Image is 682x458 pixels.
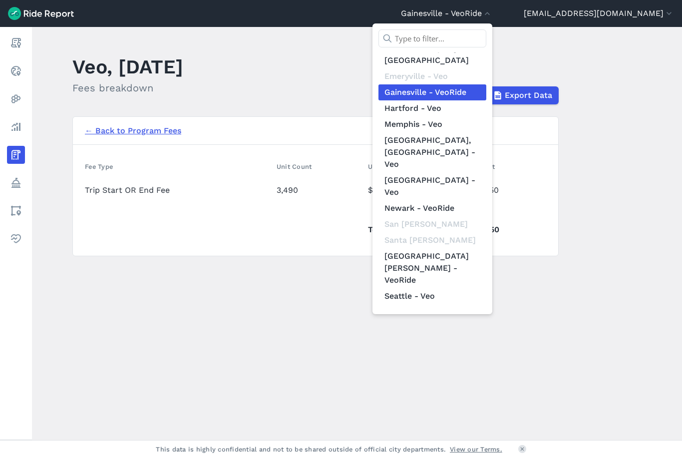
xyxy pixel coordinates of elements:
a: [GEOGRAPHIC_DATA] - Veo [378,172,486,200]
a: [US_STATE] Springs - [GEOGRAPHIC_DATA] [378,40,486,68]
a: Hartford - Veo [378,100,486,116]
a: Gainesville - VeoRide [378,84,486,100]
div: Emeryville - Veo [378,68,486,84]
input: Type to filter... [378,29,486,47]
a: [US_STATE] A & M - Veoride [378,304,486,332]
div: Santa [PERSON_NAME] [378,232,486,248]
a: Newark - VeoRide [378,200,486,216]
a: [GEOGRAPHIC_DATA], [GEOGRAPHIC_DATA] - Veo [378,132,486,172]
a: [GEOGRAPHIC_DATA][PERSON_NAME] - VeoRide [378,248,486,288]
div: San [PERSON_NAME] [378,216,486,232]
a: Memphis - Veo [378,116,486,132]
a: Seattle - Veo [378,288,486,304]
